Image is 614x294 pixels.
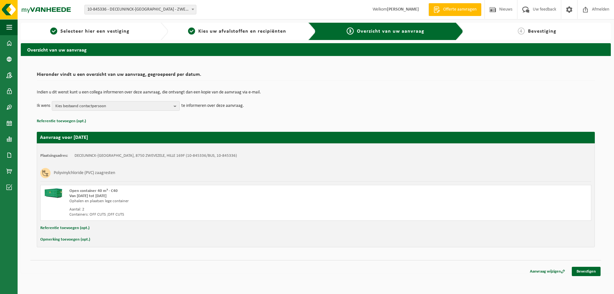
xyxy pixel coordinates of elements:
td: DECEUNINCK-[GEOGRAPHIC_DATA], 8750 ZWEVEZELE, HILLE 169F (10-845336/BUS, 10-845336) [75,153,237,158]
strong: Aanvraag voor [DATE] [40,135,88,140]
p: Ik wens [37,101,50,111]
span: Open container 40 m³ - C40 [69,189,118,193]
span: 2 [188,28,195,35]
div: Aantal: 2 [69,207,342,212]
span: 4 [518,28,525,35]
a: Offerte aanvragen [429,3,481,16]
button: Kies bestaand contactpersoon [52,101,180,111]
button: Opmerking toevoegen (opt.) [40,235,90,244]
img: HK-XC-40-GN-00.png [44,188,63,198]
h2: Overzicht van uw aanvraag [21,43,611,56]
p: Indien u dit wenst kunt u een collega informeren over deze aanvraag, die ontvangt dan een kopie v... [37,90,595,95]
span: Offerte aanvragen [442,6,478,13]
div: Ophalen en plaatsen lege container [69,199,342,204]
span: 1 [50,28,57,35]
a: 2Kies uw afvalstoffen en recipiënten [171,28,303,35]
span: Selecteer hier een vestiging [60,29,130,34]
span: Kies uw afvalstoffen en recipiënten [198,29,286,34]
h2: Hieronder vindt u een overzicht van uw aanvraag, gegroepeerd per datum. [37,72,595,81]
span: 10-845336 - DECEUNINCK-VIENNE - ZWEVEZELE [84,5,196,14]
span: Overzicht van uw aanvraag [357,29,424,34]
button: Referentie toevoegen (opt.) [40,224,90,232]
strong: Plaatsingsadres: [40,154,68,158]
span: 10-845336 - DECEUNINCK-VIENNE - ZWEVEZELE [85,5,196,14]
h3: Polyvinylchloride (PVC) zaagresten [54,168,115,178]
span: 3 [347,28,354,35]
strong: Van [DATE] tot [DATE] [69,194,106,198]
span: Kies bestaand contactpersoon [55,101,171,111]
span: Bevestiging [528,29,556,34]
p: te informeren over deze aanvraag. [181,101,244,111]
a: Bevestigen [572,267,601,276]
button: Referentie toevoegen (opt.) [37,117,86,125]
strong: [PERSON_NAME] [387,7,419,12]
div: Containers: OFF CUTS ;OFF CUTS [69,212,342,217]
a: 1Selecteer hier een vestiging [24,28,155,35]
a: Aanvraag wijzigen [525,267,570,276]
